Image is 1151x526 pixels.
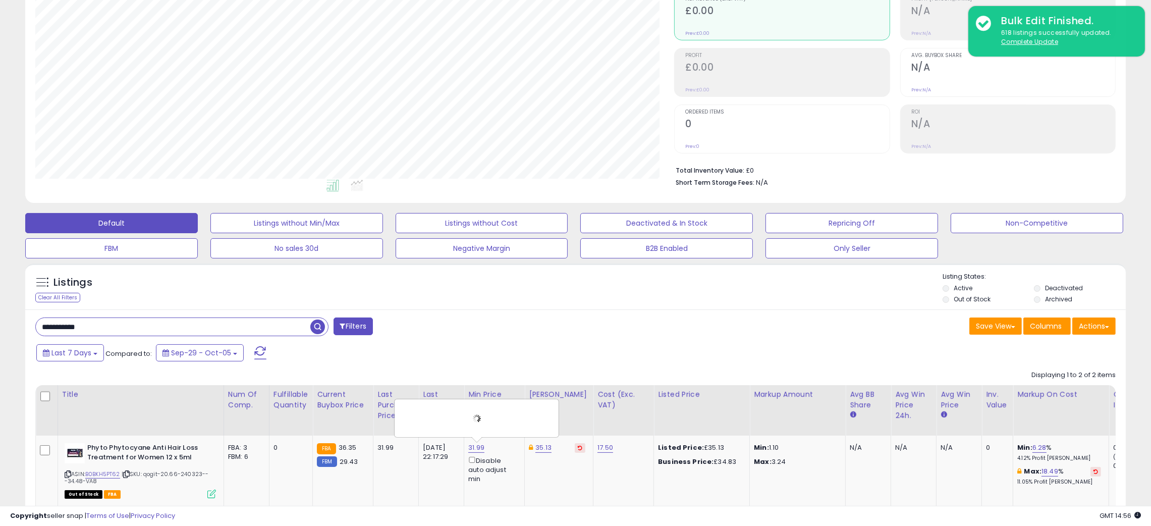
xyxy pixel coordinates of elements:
[171,348,231,358] span: Sep-29 - Oct-05
[685,5,889,19] h2: £0.00
[658,443,704,452] b: Listed Price:
[273,443,305,452] div: 0
[685,110,889,115] span: Ordered Items
[1045,284,1083,292] label: Deactivated
[1017,479,1101,486] p: 11.05% Profit [PERSON_NAME]
[65,443,85,463] img: 31BR8v6uqyL._SL40_.jpg
[86,511,129,520] a: Terms of Use
[658,443,742,452] div: £35.13
[468,443,484,453] a: 31.99
[765,238,938,258] button: Only Seller
[658,457,742,466] div: £34.83
[468,455,517,484] div: Disable auto adjust min
[756,178,768,187] span: N/A
[911,118,1115,132] h2: N/A
[1030,321,1062,331] span: Columns
[941,389,977,410] div: Avg Win Price
[580,213,753,233] button: Deactivated & In Stock
[951,213,1123,233] button: Non-Competitive
[1045,295,1072,303] label: Archived
[911,143,931,149] small: Prev: N/A
[423,389,460,432] div: Last Purchase Date (GMT)
[1031,371,1116,380] div: Displaying 1 to 2 of 2 items
[228,389,265,410] div: Num of Comp.
[210,213,383,233] button: Listings without Min/Max
[895,389,932,421] div: Avg Win Price 24h.
[685,30,709,36] small: Prev: £0.00
[685,143,699,149] small: Prev: 0
[529,389,589,400] div: [PERSON_NAME]
[911,53,1115,59] span: Avg. Buybox Share
[423,443,456,461] div: [DATE] 22:17:29
[317,443,336,454] small: FBA
[1017,443,1101,462] div: %
[65,470,209,485] span: | SKU: qogit-20.66-240323---34.48-VA8
[1023,318,1071,335] button: Columns
[317,389,369,410] div: Current Buybox Price
[954,284,972,292] label: Active
[36,344,104,361] button: Last 7 Days
[1032,443,1047,453] a: 6.28
[676,164,1108,176] li: £0
[339,443,357,452] span: 36.35
[850,443,883,452] div: N/A
[754,443,838,452] p: 1.10
[228,452,261,461] div: FBM: 6
[377,443,411,452] div: 31.99
[25,238,198,258] button: FBM
[87,443,210,464] b: Phyto Phytocyane Anti Hair Loss Treatment for Women 12 x 5ml
[273,389,308,410] div: Fulfillable Quantity
[1042,466,1058,477] a: 18.49
[1017,443,1032,452] b: Min:
[850,410,856,419] small: Avg BB Share.
[941,443,974,452] div: N/A
[658,389,745,400] div: Listed Price
[1017,389,1105,400] div: Markup on Cost
[377,389,414,421] div: Last Purchase Price
[228,443,261,452] div: FBA: 3
[676,178,754,187] b: Short Term Storage Fees:
[911,110,1115,115] span: ROI
[754,389,841,400] div: Markup Amount
[131,511,175,520] a: Privacy Policy
[396,238,568,258] button: Negative Margin
[954,295,991,303] label: Out of Stock
[53,276,92,290] h5: Listings
[994,28,1137,47] div: 618 listings successfully updated.
[85,470,120,479] a: B0BKH5PT62
[685,62,889,75] h2: £0.00
[468,389,520,400] div: Min Price
[754,443,769,452] strong: Min:
[986,389,1009,410] div: Inv. value
[658,457,714,466] b: Business Price:
[210,238,383,258] button: No sales 30d
[104,490,121,499] span: FBA
[969,318,1022,335] button: Save View
[597,389,649,410] div: Cost (Exc. VAT)
[25,213,198,233] button: Default
[62,389,220,400] div: Title
[51,348,91,358] span: Last 7 Days
[580,238,753,258] button: B2B Enabled
[1100,511,1141,520] span: 2025-10-13 14:56 GMT
[65,490,102,499] span: All listings that are currently out of stock and unavailable for purchase on Amazon
[35,293,80,302] div: Clear All Filters
[597,443,613,453] a: 17.50
[1001,37,1058,46] u: Complete Update
[10,511,47,520] strong: Copyright
[676,166,744,175] b: Total Inventory Value:
[765,213,938,233] button: Repricing Off
[105,349,152,358] span: Compared to:
[754,457,772,466] strong: Max:
[1024,466,1042,476] b: Max:
[1113,453,1127,461] small: (0%)
[1013,385,1109,436] th: The percentage added to the cost of goods (COGS) that forms the calculator for Min & Max prices.
[334,318,373,335] button: Filters
[685,53,889,59] span: Profit
[911,5,1115,19] h2: N/A
[535,443,552,453] a: 35.13
[1017,455,1101,462] p: 4.12% Profit [PERSON_NAME]
[685,87,709,93] small: Prev: £0.00
[911,87,931,93] small: Prev: N/A
[65,443,216,497] div: ASIN:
